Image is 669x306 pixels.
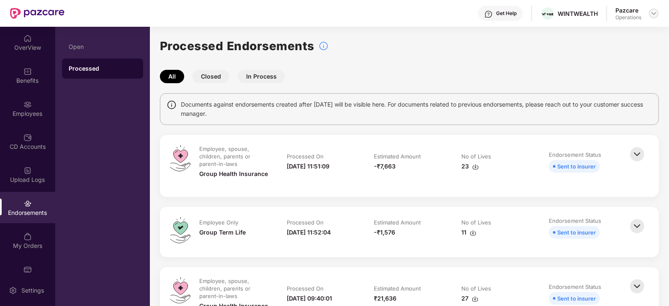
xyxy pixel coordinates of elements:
[557,228,596,237] div: Sent to insurer
[374,294,397,303] div: ₹21,636
[628,217,646,235] img: svg+xml;base64,PHN2ZyBpZD0iQmFjay0zMngzMiIgeG1sbnM9Imh0dHA6Ly93d3cudzMub3JnLzIwMDAvc3ZnIiB3aWR0aD...
[69,43,136,50] div: Open
[374,162,396,171] div: -₹7,663
[287,294,332,303] div: [DATE] 09:40:01
[628,277,646,296] img: svg+xml;base64,PHN2ZyBpZD0iQmFjay0zMngzMiIgeG1sbnM9Imh0dHA6Ly93d3cudzMub3JnLzIwMDAvc3ZnIiB3aWR0aD...
[199,277,268,300] div: Employee, spouse, children, parents or parent-in-laws
[549,151,601,158] div: Endorsement Status
[549,217,601,224] div: Endorsement Status
[23,199,32,208] img: svg+xml;base64,PHN2ZyBpZD0iRW5kb3JzZW1lbnRzIiB4bWxucz0iaHR0cDovL3d3dy53My5vcmcvMjAwMC9zdmciIHdpZH...
[170,217,190,243] img: svg+xml;base64,PHN2ZyB4bWxucz0iaHR0cDovL3d3dy53My5vcmcvMjAwMC9zdmciIHdpZHRoPSI0OS4zMiIgaGVpZ2h0PS...
[615,14,641,21] div: Operations
[374,153,421,160] div: Estimated Amount
[557,294,596,303] div: Sent to insurer
[542,13,554,15] img: Wintlogo.jpg
[193,70,229,83] button: Closed
[628,145,646,163] img: svg+xml;base64,PHN2ZyBpZD0iQmFjay0zMngzMiIgeG1sbnM9Imh0dHA6Ly93d3cudzMub3JnLzIwMDAvc3ZnIiB3aWR0aD...
[19,286,46,295] div: Settings
[23,265,32,274] img: svg+xml;base64,PHN2ZyBpZD0iUGF6Y2FyZCIgeG1sbnM9Imh0dHA6Ly93d3cudzMub3JnLzIwMDAvc3ZnIiB3aWR0aD0iMj...
[472,296,479,302] img: svg+xml;base64,PHN2ZyBpZD0iRG93bmxvYWQtMzJ4MzIiIHhtbG5zPSJodHRwOi8vd3d3LnczLm9yZy8yMDAwL3N2ZyIgd2...
[287,162,329,171] div: [DATE] 11:51:09
[374,219,421,226] div: Estimated Amount
[199,169,268,178] div: Group Health Insurance
[484,10,493,18] img: svg+xml;base64,PHN2ZyBpZD0iSGVscC0zMngzMiIgeG1sbnM9Imh0dHA6Ly93d3cudzMub3JnLzIwMDAvc3ZnIiB3aWR0aD...
[287,219,324,226] div: Processed On
[23,166,32,175] img: svg+xml;base64,PHN2ZyBpZD0iVXBsb2FkX0xvZ3MiIGRhdGEtbmFtZT0iVXBsb2FkIExvZ3MiIHhtbG5zPSJodHRwOi8vd3...
[461,294,479,303] div: 27
[470,229,476,236] img: svg+xml;base64,PHN2ZyBpZD0iRG93bmxvYWQtMzJ4MzIiIHhtbG5zPSJodHRwOi8vd3d3LnczLm9yZy8yMDAwL3N2ZyIgd2...
[199,219,238,226] div: Employee Only
[374,285,421,292] div: Estimated Amount
[558,10,598,18] div: WINTWEALTH
[461,285,491,292] div: No of Lives
[557,162,596,171] div: Sent to insurer
[549,283,601,291] div: Endorsement Status
[9,286,17,295] img: svg+xml;base64,PHN2ZyBpZD0iU2V0dGluZy0yMHgyMCIgeG1sbnM9Imh0dHA6Ly93d3cudzMub3JnLzIwMDAvc3ZnIiB3aW...
[167,100,177,110] img: svg+xml;base64,PHN2ZyBpZD0iSW5mbyIgeG1sbnM9Imh0dHA6Ly93d3cudzMub3JnLzIwMDAvc3ZnIiB3aWR0aD0iMTQiIG...
[461,162,479,171] div: 23
[461,153,491,160] div: No of Lives
[461,219,491,226] div: No of Lives
[319,41,329,51] img: svg+xml;base64,PHN2ZyBpZD0iSW5mb18tXzMyeDMyIiBkYXRhLW5hbWU9IkluZm8gLSAzMngzMiIgeG1sbnM9Imh0dHA6Ly...
[238,70,285,83] button: In Process
[160,37,314,55] h1: Processed Endorsements
[23,133,32,142] img: svg+xml;base64,PHN2ZyBpZD0iQ0RfQWNjb3VudHMiIGRhdGEtbmFtZT0iQ0QgQWNjb3VudHMiIHhtbG5zPSJodHRwOi8vd3...
[23,34,32,43] img: svg+xml;base64,PHN2ZyBpZD0iSG9tZSIgeG1sbnM9Imh0dHA6Ly93d3cudzMub3JnLzIwMDAvc3ZnIiB3aWR0aD0iMjAiIG...
[287,228,331,237] div: [DATE] 11:52:04
[160,70,184,83] button: All
[10,8,64,19] img: New Pazcare Logo
[199,228,246,237] div: Group Term Life
[170,277,190,303] img: svg+xml;base64,PHN2ZyB4bWxucz0iaHR0cDovL3d3dy53My5vcmcvMjAwMC9zdmciIHdpZHRoPSI0OS4zMiIgaGVpZ2h0PS...
[461,228,476,237] div: 11
[199,145,268,168] div: Employee, spouse, children, parents or parent-in-laws
[287,285,324,292] div: Processed On
[374,228,396,237] div: -₹1,576
[69,64,136,73] div: Processed
[287,153,324,160] div: Processed On
[181,100,652,118] span: Documents against endorsements created after [DATE] will be visible here. For documents related t...
[472,163,479,170] img: svg+xml;base64,PHN2ZyBpZD0iRG93bmxvYWQtMzJ4MzIiIHhtbG5zPSJodHRwOi8vd3d3LnczLm9yZy8yMDAwL3N2ZyIgd2...
[496,10,517,17] div: Get Help
[651,10,657,17] img: svg+xml;base64,PHN2ZyBpZD0iRHJvcGRvd24tMzJ4MzIiIHhtbG5zPSJodHRwOi8vd3d3LnczLm9yZy8yMDAwL3N2ZyIgd2...
[170,145,190,171] img: svg+xml;base64,PHN2ZyB4bWxucz0iaHR0cDovL3d3dy53My5vcmcvMjAwMC9zdmciIHdpZHRoPSI0OS4zMiIgaGVpZ2h0PS...
[23,232,32,241] img: svg+xml;base64,PHN2ZyBpZD0iTXlfT3JkZXJzIiBkYXRhLW5hbWU9Ik15IE9yZGVycyIgeG1sbnM9Imh0dHA6Ly93d3cudz...
[23,100,32,109] img: svg+xml;base64,PHN2ZyBpZD0iRW1wbG95ZWVzIiB4bWxucz0iaHR0cDovL3d3dy53My5vcmcvMjAwMC9zdmciIHdpZHRoPS...
[615,6,641,14] div: Pazcare
[23,67,32,76] img: svg+xml;base64,PHN2ZyBpZD0iQmVuZWZpdHMiIHhtbG5zPSJodHRwOi8vd3d3LnczLm9yZy8yMDAwL3N2ZyIgd2lkdGg9Ij...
